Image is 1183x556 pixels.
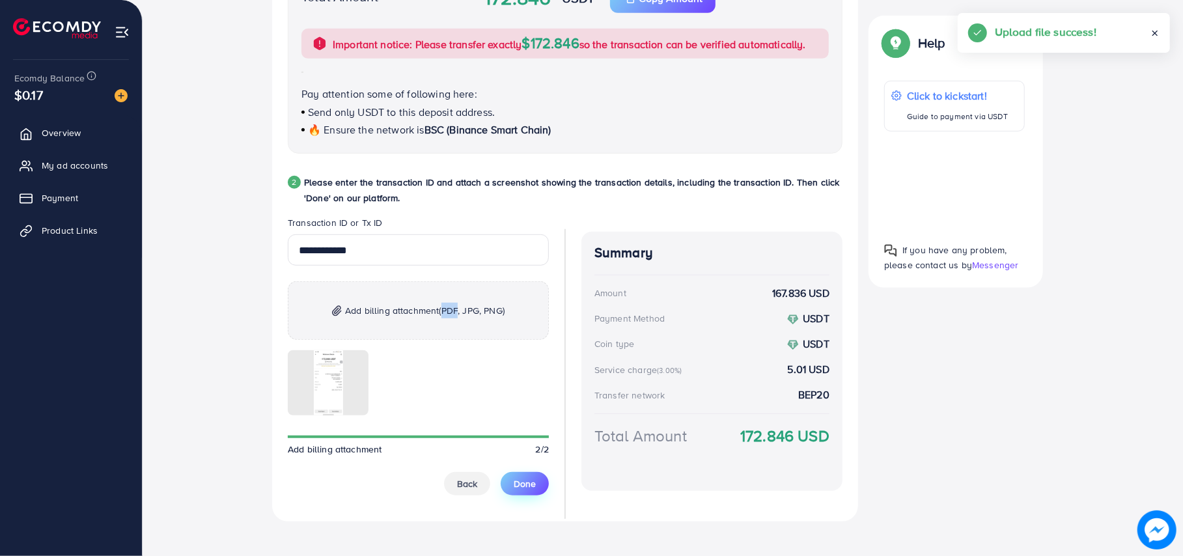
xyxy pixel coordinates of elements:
[308,122,424,137] span: 🔥 Ensure the network is
[907,88,1008,104] p: Click to kickstart!
[995,23,1096,40] h5: Upload file success!
[522,33,579,53] span: $172.846
[907,109,1008,124] p: Guide to payment via USDT
[10,217,132,243] a: Product Links
[42,159,108,172] span: My ad accounts
[594,363,686,376] div: Service charge
[657,365,682,376] small: (3.00%)
[288,176,301,189] div: 2
[10,120,132,146] a: Overview
[884,243,1007,271] span: If you have any problem, please contact us by
[787,339,799,351] img: coin
[10,185,132,211] a: Payment
[803,311,829,326] strong: USDT
[1137,510,1176,549] img: image
[13,18,101,38] img: logo
[788,362,829,377] strong: 5.01 USD
[594,337,634,350] div: Coin type
[457,477,477,490] span: Back
[304,174,842,206] p: Please enter the transaction ID and attach a screenshot showing the transaction details, includin...
[972,258,1018,271] span: Messenger
[803,337,829,351] strong: USDT
[301,86,829,102] p: Pay attention some of following here:
[288,216,549,234] legend: Transaction ID or Tx ID
[594,286,626,299] div: Amount
[501,472,549,495] button: Done
[14,85,43,104] span: $0.17
[594,312,665,325] div: Payment Method
[42,126,81,139] span: Overview
[424,122,551,137] span: BSC (Binance Smart Chain)
[772,286,829,301] strong: 167.836 USD
[439,304,505,317] span: (PDF, JPG, PNG)
[514,477,536,490] span: Done
[301,104,829,120] p: Send only USDT to this deposit address.
[10,152,132,178] a: My ad accounts
[14,72,85,85] span: Ecomdy Balance
[594,424,687,447] div: Total Amount
[594,389,665,402] div: Transfer network
[918,35,945,51] p: Help
[332,305,342,316] img: img
[42,224,98,237] span: Product Links
[345,303,505,318] span: Add billing attachment
[740,424,829,447] strong: 172.846 USD
[798,387,829,402] strong: BEP20
[884,31,908,55] img: Popup guide
[884,244,897,257] img: Popup guide
[115,25,130,40] img: menu
[444,472,490,495] button: Back
[115,89,128,102] img: image
[594,245,829,261] h4: Summary
[314,350,343,415] img: img uploaded
[312,36,327,51] img: alert
[536,443,549,456] span: 2/2
[787,314,799,326] img: coin
[288,443,382,456] span: Add billing attachment
[42,191,78,204] span: Payment
[333,35,806,52] p: Important notice: Please transfer exactly so the transaction can be verified automatically.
